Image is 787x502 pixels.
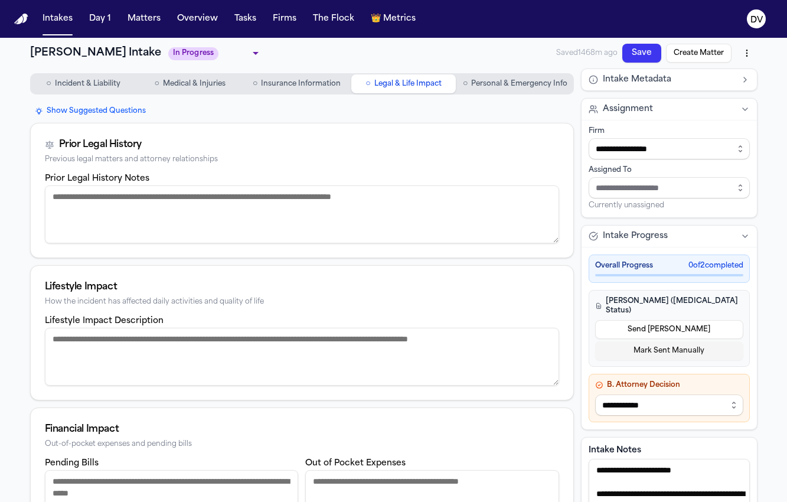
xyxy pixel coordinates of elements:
[163,79,226,89] span: Medical & Injuries
[383,13,416,25] span: Metrics
[582,99,757,120] button: Assignment
[45,440,559,449] div: Out-of-pocket expenses and pending bills
[589,126,750,136] div: Firm
[38,8,77,30] button: Intakes
[59,138,142,152] div: Prior Legal History
[595,261,653,270] span: Overall Progress
[589,138,750,159] input: Select firm
[595,341,743,360] button: Mark Sent Manually
[582,69,757,90] button: Intake Metadata
[14,14,28,25] img: Finch Logo
[45,185,559,243] textarea: Prior legal history
[244,74,349,93] button: Go to Insurance Information
[589,201,664,210] span: Currently unassigned
[666,44,732,63] button: Create Matter
[603,74,671,86] span: Intake Metadata
[589,445,750,457] label: Intake Notes
[374,79,442,89] span: Legal & Life Impact
[351,74,456,93] button: Go to Legal & Life Impact
[45,422,559,436] div: Financial Impact
[688,261,743,270] span: 0 of 2 completed
[45,280,559,294] div: Lifestyle Impact
[230,8,261,30] button: Tasks
[366,8,420,30] button: crownMetrics
[14,14,28,25] a: Home
[168,45,263,61] div: Update intake status
[305,459,406,468] label: Out of Pocket Expenses
[463,78,468,90] span: ○
[172,8,223,30] button: Overview
[365,78,370,90] span: ○
[471,79,567,89] span: Personal & Emergency Info
[55,79,120,89] span: Incident & Liability
[123,8,165,30] button: Matters
[622,44,661,63] button: Save
[46,78,51,90] span: ○
[155,78,159,90] span: ○
[168,47,219,60] span: In Progress
[30,45,161,61] h1: [PERSON_NAME] Intake
[595,320,743,339] button: Send [PERSON_NAME]
[45,317,164,325] label: Lifestyle Impact Description
[595,296,743,315] h4: [PERSON_NAME] ([MEDICAL_DATA] Status)
[45,328,559,386] textarea: Lifestyle impact
[30,104,151,118] button: Show Suggested Questions
[31,74,136,93] button: Go to Incident & Liability
[603,230,668,242] span: Intake Progress
[45,298,559,307] div: How the incident has affected daily activities and quality of life
[138,74,242,93] button: Go to Medical & Injuries
[45,174,149,183] label: Prior Legal History Notes
[458,74,572,93] button: Go to Personal & Emergency Info
[45,155,559,164] div: Previous legal matters and attorney relationships
[371,13,381,25] span: crown
[603,103,653,115] span: Assignment
[556,48,618,58] span: Saved 1468m ago
[736,43,757,64] button: More actions
[45,459,99,468] label: Pending Bills
[750,16,763,24] text: DV
[268,8,301,30] button: Firms
[84,8,116,30] button: Day 1
[253,78,257,90] span: ○
[308,8,359,30] button: The Flock
[582,226,757,247] button: Intake Progress
[589,177,750,198] input: Assign to staff member
[595,380,743,390] h4: B. Attorney Decision
[261,79,341,89] span: Insurance Information
[589,165,750,175] div: Assigned To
